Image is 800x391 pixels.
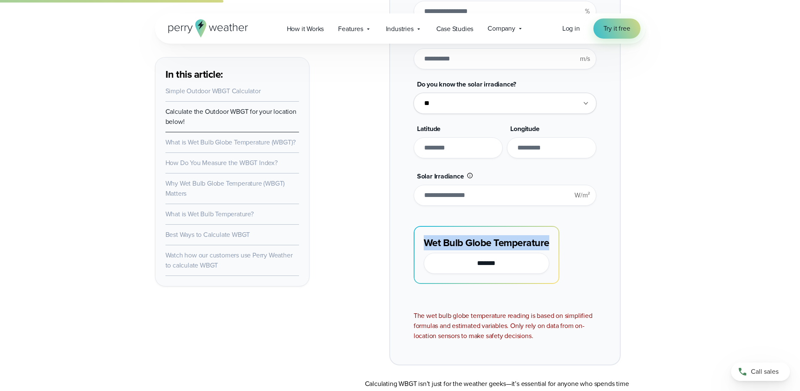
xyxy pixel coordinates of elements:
h3: In this article: [165,68,299,81]
a: Call sales [731,362,790,381]
a: Best Ways to Calculate WBGT [165,230,250,239]
span: Call sales [751,367,779,377]
a: How it Works [280,20,331,37]
a: Case Studies [429,20,481,37]
a: How Do You Measure the WBGT Index? [165,158,278,168]
span: Solar Irradiance [417,171,464,181]
a: Watch how our customers use Perry Weather to calculate WBGT [165,250,293,270]
a: What is Wet Bulb Globe Temperature (WBGT)? [165,137,296,147]
a: Calculate the Outdoor WBGT for your location below! [165,107,296,126]
span: Company [488,24,515,34]
span: Case Studies [436,24,474,34]
span: Latitude [417,124,441,134]
span: Industries [386,24,414,34]
a: What is Wet Bulb Temperature? [165,209,254,219]
span: Log in [562,24,580,33]
a: Simple Outdoor WBGT Calculator [165,86,261,96]
span: Features [338,24,363,34]
a: Try it free [593,18,640,39]
div: The wet bulb globe temperature reading is based on simplified formulas and estimated variables. O... [414,311,596,341]
span: Do you know the solar irradiance? [417,79,516,89]
a: Log in [562,24,580,34]
span: Longitude [510,124,539,134]
span: How it Works [287,24,324,34]
a: Why Wet Bulb Globe Temperature (WBGT) Matters [165,178,285,198]
span: Try it free [603,24,630,34]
